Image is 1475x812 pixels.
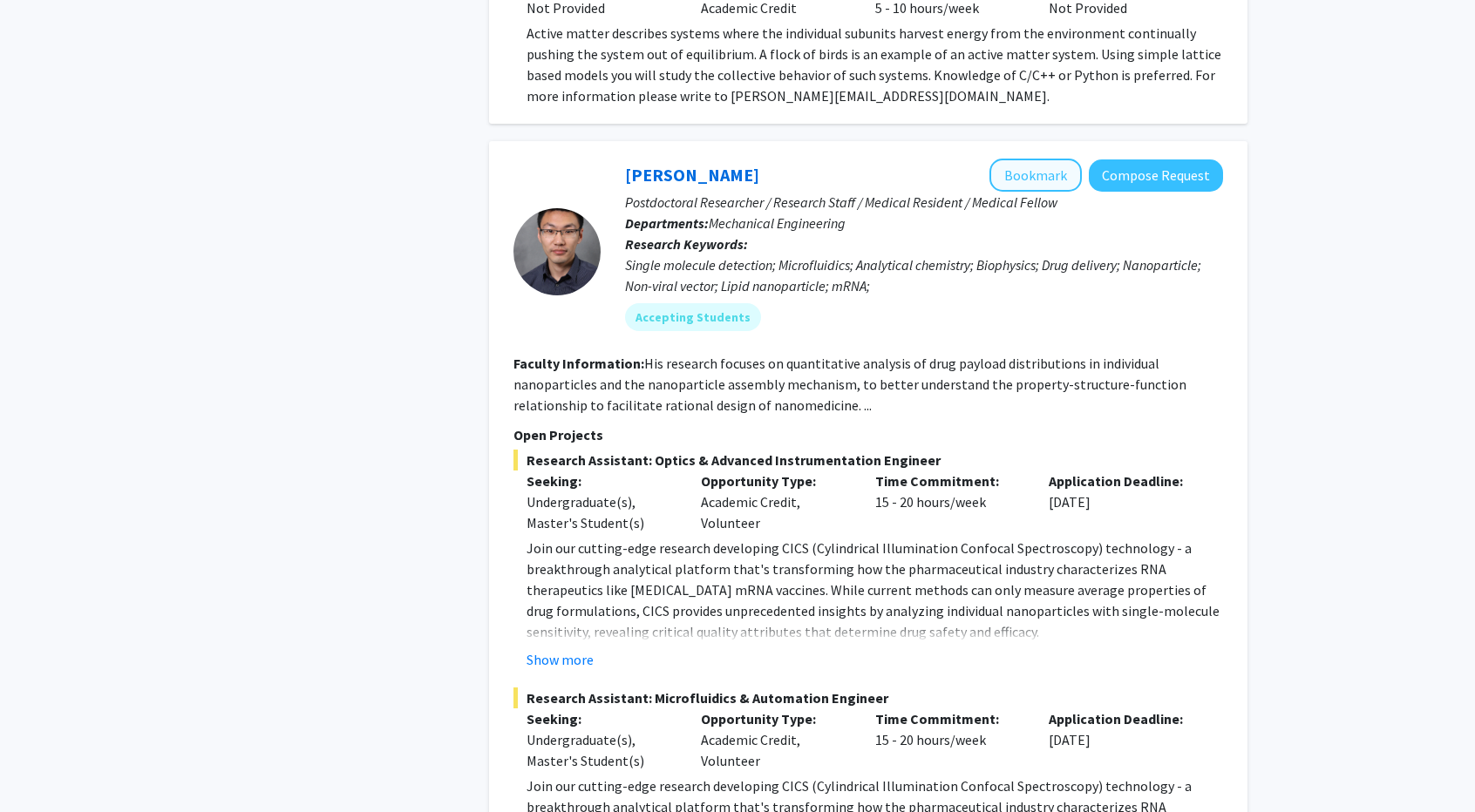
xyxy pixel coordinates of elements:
[13,734,74,799] iframe: Chat
[1036,470,1210,533] div: [DATE]
[701,708,849,729] p: Opportunity Type:
[527,23,1223,106] p: Active matter describes systems where the individual subunits harvest energy from the environment...
[875,470,1023,491] p: Time Commitment:
[513,450,1223,470] span: Research Assistant: Optics & Advanced Instrumentation Engineer
[688,708,862,771] div: Academic Credit, Volunteer
[1049,470,1197,491] p: Application Deadline:
[989,159,1082,192] button: Add Sixuan Li to Bookmarks
[625,214,709,232] b: Departments:
[625,164,759,186] a: [PERSON_NAME]
[513,424,1223,445] p: Open Projects
[1049,708,1197,729] p: Application Deadline:
[862,708,1037,771] div: 15 - 20 hours/week
[513,687,1223,708] span: Research Assistant: Microfluidics & Automation Engineer
[688,470,862,533] div: Academic Credit, Volunteer
[527,649,594,670] button: Show more
[1089,159,1223,192] button: Compose Request to Sixuan Li
[875,708,1023,729] p: Time Commitment:
[709,214,846,232] span: Mechanical Engineering
[527,538,1223,642] p: Join our cutting-edge research developing CICS (Cylindrical Illumination Confocal Spectroscopy) t...
[625,192,1223,213] p: Postdoctoral Researcher / Research Staff / Medical Resident / Medical Fellow
[625,235,748,253] b: Research Keywords:
[527,708,675,729] p: Seeking:
[701,470,849,491] p: Opportunity Type:
[625,303,761,331] mat-chip: Accepting Students
[513,355,1186,414] fg-read-more: His research focuses on quantitative analysis of drug payload distributions in individual nanopar...
[625,254,1223,296] div: Single molecule detection; Microfluidics; Analytical chemistry; Biophysics; Drug delivery; Nanopa...
[527,491,675,533] div: Undergraduate(s), Master's Student(s)
[1036,708,1210,771] div: [DATE]
[513,355,644,372] b: Faculty Information:
[527,470,675,491] p: Seeking:
[862,470,1037,533] div: 15 - 20 hours/week
[527,729,675,771] div: Undergraduate(s), Master's Student(s)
